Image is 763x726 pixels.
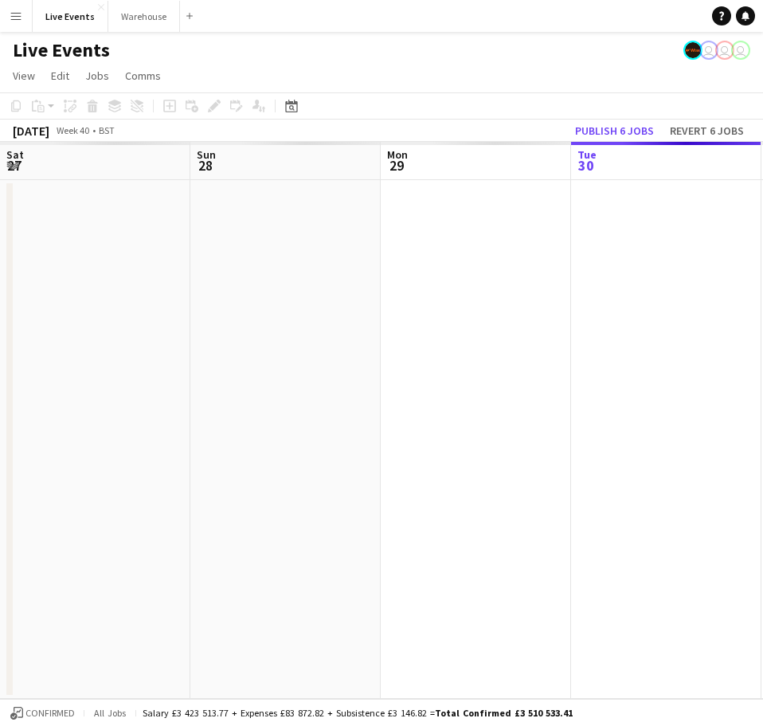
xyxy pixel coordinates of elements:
span: Total Confirmed £3 510 533.41 [435,707,573,719]
button: Live Events [33,1,108,32]
a: View [6,65,41,86]
span: Week 40 [53,124,92,136]
span: Edit [51,69,69,83]
span: All jobs [91,707,129,719]
div: Salary £3 423 513.77 + Expenses £83 872.82 + Subsistence £3 146.82 = [143,707,573,719]
a: Edit [45,65,76,86]
app-user-avatar: Technical Department [715,41,734,60]
a: Jobs [79,65,115,86]
button: Warehouse [108,1,180,32]
span: Sun [197,147,216,162]
app-user-avatar: Production Managers [683,41,702,60]
app-user-avatar: Ollie Rolfe [699,41,718,60]
span: Comms [125,69,161,83]
span: View [13,69,35,83]
span: Jobs [85,69,109,83]
h1: Live Events [13,38,110,62]
span: 27 [4,156,24,175]
button: Publish 6 jobs [569,120,660,141]
span: 30 [575,156,597,175]
span: Mon [387,147,408,162]
span: Confirmed [25,708,75,719]
span: Tue [577,147,597,162]
app-user-avatar: Technical Department [731,41,750,60]
div: [DATE] [13,123,49,139]
span: 29 [385,156,408,175]
span: Sat [6,147,24,162]
a: Comms [119,65,167,86]
button: Revert 6 jobs [663,120,750,141]
button: Confirmed [8,704,77,722]
div: BST [99,124,115,136]
span: 28 [194,156,216,175]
